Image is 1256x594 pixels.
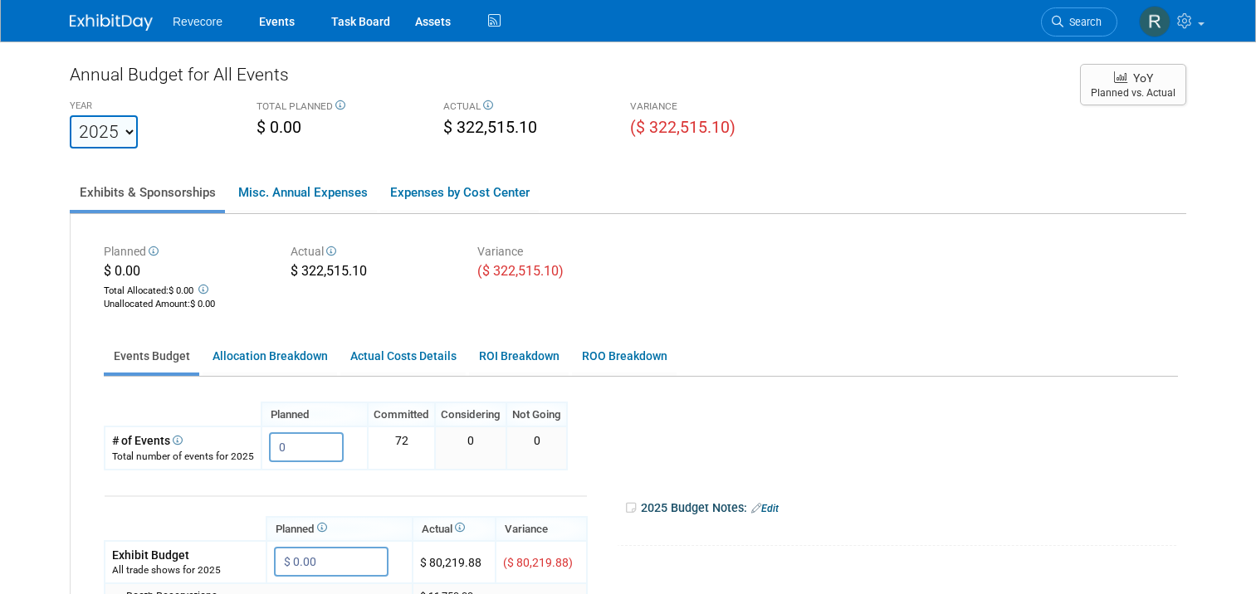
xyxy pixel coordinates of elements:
[104,281,266,298] div: Total Allocated:
[203,340,337,372] a: Allocation Breakdown
[413,517,496,541] th: Actual
[228,175,377,210] a: Misc. Annual Expenses
[1063,16,1102,28] span: Search
[70,175,225,210] a: Exhibits & Sponsorships
[477,263,564,279] span: ($ 322,515.10)
[630,118,736,137] span: ($ 322,515.10)
[291,243,452,262] div: Actual
[104,299,188,309] span: Unallocated Amount
[291,262,452,284] div: $ 322,515.10
[503,556,573,569] span: ($ 80,219.88)
[1080,64,1186,105] button: YoY Planned vs. Actual
[630,100,792,116] div: VARIANCE
[173,15,222,28] span: Revecore
[104,298,266,311] div: :
[257,100,418,116] div: TOTAL PLANNED
[261,402,368,426] th: Planned
[1133,71,1153,85] span: YoY
[496,517,587,541] th: Variance
[257,118,301,137] span: $ 0.00
[368,402,435,426] th: Committed
[112,432,254,449] div: # of Events
[169,285,193,296] span: $ 0.00
[477,243,639,262] div: Variance
[104,263,140,279] span: $ 0.00
[624,495,1176,521] div: 2025 Budget Notes:
[70,14,153,31] img: ExhibitDay
[104,243,266,262] div: Planned
[266,517,413,541] th: Planned
[572,340,677,372] a: ROO Breakdown
[443,100,605,116] div: ACTUAL
[443,118,537,137] span: $ 322,515.10
[340,340,466,372] a: Actual Costs Details
[1139,6,1170,37] img: Rachael Sires
[506,402,567,426] th: Not Going
[190,299,215,309] span: $ 0.00
[435,426,506,469] td: 0
[435,402,506,426] th: Considering
[112,450,254,464] div: Total number of events for 2025
[70,100,232,115] div: YEAR
[413,541,496,583] td: $ 80,219.88
[469,340,569,372] a: ROI Breakdown
[112,547,259,563] div: Exhibit Budget
[104,340,199,372] a: Events Budget
[368,426,435,469] td: 72
[1041,7,1117,37] a: Search
[506,426,567,469] td: 0
[380,175,539,210] a: Expenses by Cost Center
[112,563,259,577] div: All trade shows for 2025
[751,503,779,514] a: Edit
[70,62,1063,95] div: Annual Budget for All Events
